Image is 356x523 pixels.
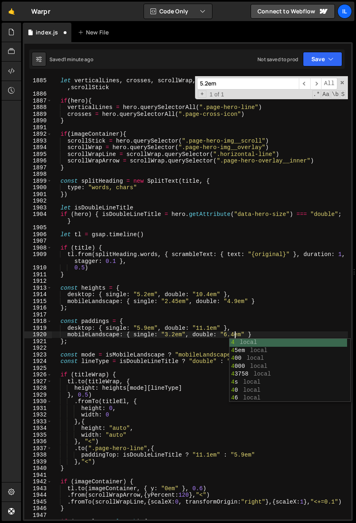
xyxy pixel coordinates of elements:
div: 1906 [24,231,52,238]
div: 1894 [24,144,52,151]
div: 1888 [24,104,52,111]
div: 1902 [24,198,52,205]
span: ​ [299,78,310,90]
div: 1945 [24,499,52,506]
span: RegExp Search [312,90,321,98]
div: 1898 [24,171,52,178]
div: 1927 [24,378,52,385]
div: 1943 [24,485,52,492]
div: 1926 [24,371,52,378]
div: 1912 [24,278,52,285]
div: 1903 [24,205,52,211]
div: 1929 [24,392,52,399]
div: Saved [49,56,93,63]
div: 1885 [24,77,52,91]
div: New File [78,28,112,36]
div: 1 minute ago [64,56,93,63]
div: Warpr [31,6,50,16]
div: 1891 [24,124,52,131]
div: 1935 [24,432,52,439]
span: ​ [310,78,322,90]
div: 1893 [24,138,52,145]
div: index.js [36,28,58,36]
div: 1942 [24,478,52,485]
div: 1887 [24,98,52,105]
div: 1938 [24,452,52,459]
div: 1896 [24,158,52,164]
span: Whole Word Search [331,90,339,98]
div: 1936 [24,438,52,445]
button: Code Only [144,4,212,19]
button: Save [303,52,342,66]
div: 1923 [24,352,52,359]
div: 1930 [24,398,52,405]
div: 1911 [24,271,52,278]
div: 1910 [24,265,52,271]
div: 1919 [24,325,52,332]
div: 1916 [24,305,52,312]
div: 1946 [24,505,52,512]
div: 1917 [24,312,52,318]
div: 1907 [24,238,52,245]
div: 1924 [24,358,52,365]
span: Search In Selection [340,90,345,98]
div: 1918 [24,318,52,325]
div: 1940 [24,465,52,472]
div: 1899 [24,178,52,185]
div: 1892 [24,131,52,138]
div: 1933 [24,418,52,425]
a: Connect to Webflow [251,4,335,19]
input: Search for [197,78,299,90]
div: 1932 [24,412,52,418]
div: 1889 [24,111,52,118]
div: Not saved to prod [257,56,298,63]
div: 1900 [24,184,52,191]
div: 1931 [24,405,52,412]
a: Il [337,4,352,19]
div: 1886 [24,91,52,98]
a: 🤙 [2,2,21,21]
div: 1915 [24,298,52,305]
div: 1908 [24,245,52,252]
div: 1939 [24,459,52,465]
div: 1890 [24,117,52,124]
div: 1928 [24,385,52,392]
div: 1920 [24,331,52,338]
span: CaseSensitive Search [322,90,330,98]
span: Toggle Replace mode [198,90,206,98]
div: 1905 [24,224,52,231]
div: 1944 [24,492,52,499]
div: 1922 [24,345,52,352]
span: 1 of 1 [206,91,227,98]
div: 1897 [24,164,52,171]
div: 1895 [24,151,52,158]
div: 1937 [24,445,52,452]
div: 1947 [24,512,52,519]
div: 1904 [24,211,52,224]
div: 1914 [24,291,52,298]
div: 1913 [24,285,52,292]
div: 1925 [24,365,52,372]
div: 1901 [24,191,52,198]
div: 1941 [24,472,52,479]
div: 1921 [24,338,52,345]
div: 1909 [24,251,52,265]
span: Alt-Enter [321,78,337,90]
div: 1934 [24,425,52,432]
